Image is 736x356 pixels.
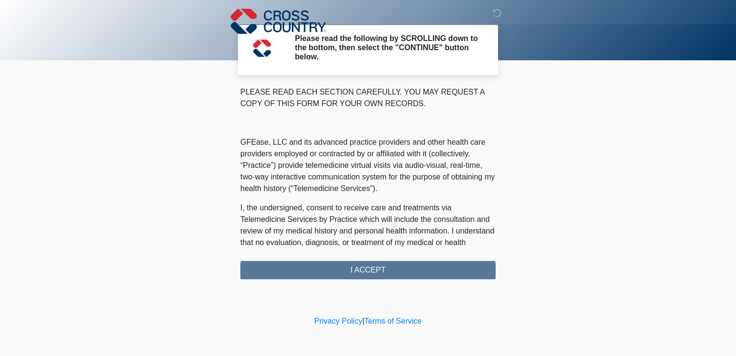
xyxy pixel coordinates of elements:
[364,317,421,325] a: Terms of Service
[295,34,481,62] h2: Please read the following by SCROLLING down to the bottom, then select the "CONTINUE" button below.
[240,202,496,306] p: I, the undersigned, consent to receive care and treatments via Telemedicine Services by Practice ...
[240,137,496,194] p: GFEase, LLC and its advanced practice providers and other health care providers employed or contr...
[362,317,364,325] a: |
[248,34,276,63] img: Agent Avatar
[240,86,496,110] p: PLEASE READ EACH SECTION CAREFULLY. YOU MAY REQUEST A COPY OF THIS FORM FOR YOUR OWN RECORDS.
[315,317,363,325] a: Privacy Policy
[231,7,326,35] img: Cross Country Logo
